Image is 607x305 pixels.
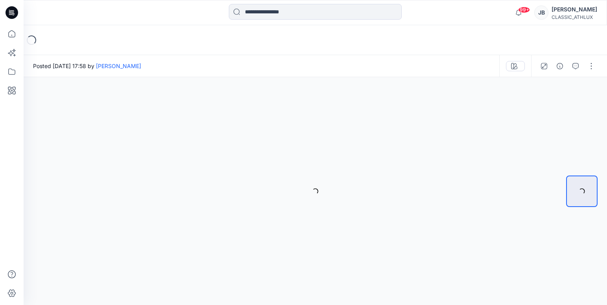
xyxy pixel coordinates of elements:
[554,60,566,72] button: Details
[33,62,141,70] span: Posted [DATE] 17:58 by
[552,5,597,14] div: [PERSON_NAME]
[518,7,530,13] span: 99+
[552,14,597,20] div: CLASSIC_ATHLUX
[534,6,548,20] div: JB
[96,63,141,69] a: [PERSON_NAME]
